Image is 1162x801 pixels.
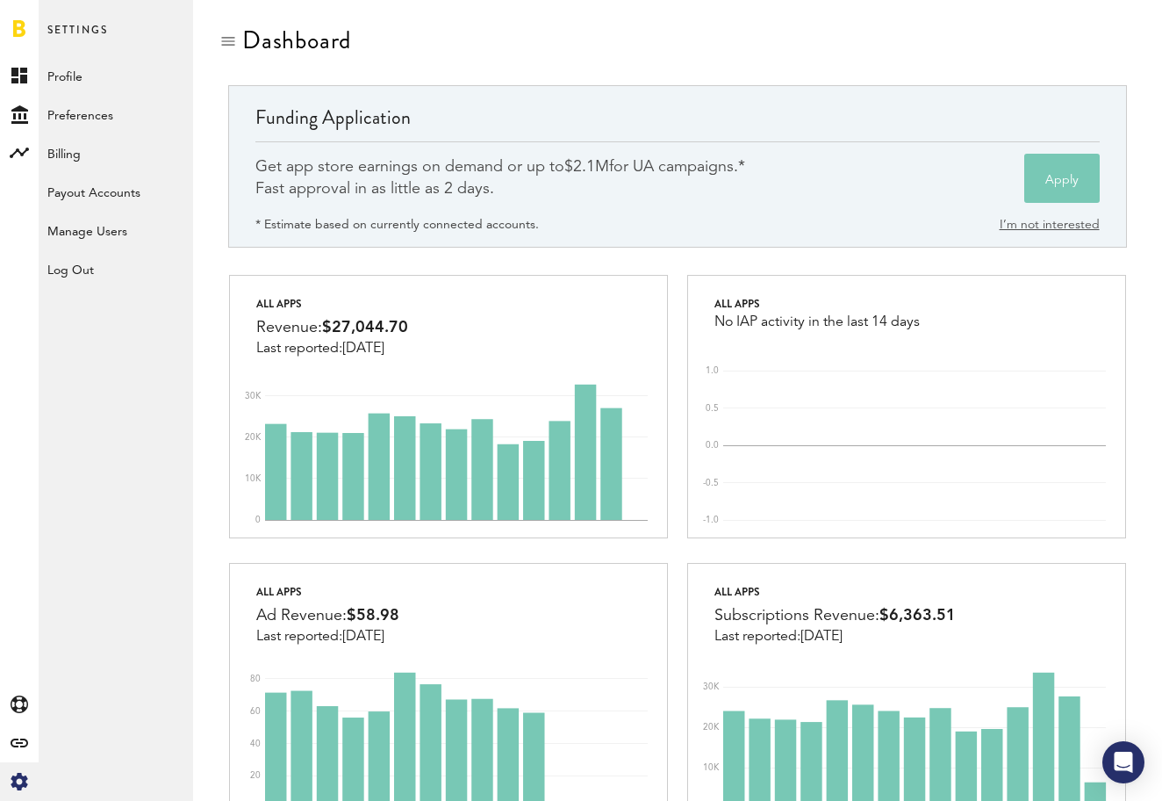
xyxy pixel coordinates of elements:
text: -0.5 [703,479,719,487]
div: Subscriptions Revenue: [714,603,956,629]
span: [DATE] [342,630,384,644]
span: Settings [47,19,108,56]
text: 10K [245,474,262,483]
div: All apps [256,293,408,314]
text: 20K [245,433,262,442]
div: All apps [714,581,956,603]
text: 60 [250,707,261,716]
span: Support [37,12,100,28]
div: Last reported: [256,629,399,645]
text: 80 [250,675,261,684]
text: 20 [250,772,261,781]
div: Last reported: [714,629,956,645]
div: Funding Application [255,104,1099,141]
text: 1.0 [706,366,719,375]
a: Profile [39,56,193,95]
span: $58.98 [347,608,399,624]
text: 0.0 [706,441,719,450]
div: All apps [256,581,399,603]
span: [DATE] [342,342,384,356]
span: [DATE] [800,630,843,644]
a: Billing [39,133,193,172]
text: 40 [250,740,261,748]
text: 30K [703,683,720,692]
div: Last reported: [256,341,408,357]
a: Payout Accounts [39,172,193,211]
div: All apps [714,293,920,314]
span: $2.1M [564,159,609,175]
text: 10K [703,764,720,773]
button: Apply [1024,154,1100,203]
div: Get app store earnings on demand or up to for UA campaigns.* Fast approval in as little as 2 days. [255,156,745,200]
text: -1.0 [703,516,719,524]
a: Preferences [39,95,193,133]
span: $27,044.70 [322,320,408,336]
div: Open Intercom Messenger [1102,741,1144,783]
div: Dashboard [242,26,351,54]
text: 20K [703,724,720,732]
text: 0 [255,516,261,524]
span: $6,363.51 [879,608,956,624]
div: * Estimate based on currently connected accounts. [255,214,539,235]
div: No IAP activity in the last 14 days [714,314,920,330]
a: Manage Users [39,211,193,249]
div: Revenue: [256,314,408,341]
text: 0.5 [706,404,719,413]
a: I’m not interested [1000,219,1100,231]
text: 30K [245,392,262,400]
div: Log Out [39,249,193,281]
div: Ad Revenue: [256,603,399,629]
